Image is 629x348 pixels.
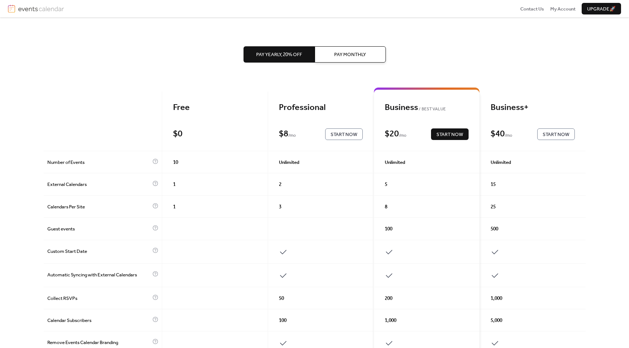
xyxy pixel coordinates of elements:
[47,339,151,348] span: Remove Events Calendar Branding
[543,131,569,138] span: Start Now
[256,51,302,58] span: Pay Yearly, 20% off
[520,5,544,12] a: Contact Us
[173,129,182,140] div: $ 0
[47,225,151,233] span: Guest events
[491,203,496,211] span: 25
[491,295,502,302] span: 1,000
[385,295,392,302] span: 200
[8,5,15,13] img: logo
[491,102,574,113] div: Business+
[279,203,281,211] span: 3
[436,131,463,138] span: Start Now
[47,203,151,211] span: Calendars Per Site
[47,248,151,256] span: Custom Start Date
[18,5,64,13] img: logotype
[491,129,505,140] div: $ 40
[331,131,357,138] span: Start Now
[47,159,151,166] span: Number of Events
[279,295,284,302] span: 50
[325,128,363,140] button: Start Now
[520,5,544,13] span: Contact Us
[431,128,469,140] button: Start Now
[385,159,405,166] span: Unlimited
[385,225,392,233] span: 100
[491,225,498,233] span: 500
[399,132,406,139] span: / mo
[279,102,363,113] div: Professional
[244,46,315,62] button: Pay Yearly, 20% off
[47,181,151,188] span: External Calendars
[550,5,576,12] a: My Account
[491,317,502,324] span: 5,000
[288,132,296,139] span: / mo
[587,5,616,13] span: Upgrade 🚀
[173,102,257,113] div: Free
[47,295,151,302] span: Collect RSVPs
[385,102,469,113] div: Business
[582,3,621,14] button: Upgrade🚀
[385,129,399,140] div: $ 20
[385,317,396,324] span: 1,000
[173,203,176,211] span: 1
[418,106,446,113] span: BEST VALUE
[279,317,287,324] span: 100
[279,159,300,166] span: Unlimited
[505,132,512,139] span: / mo
[491,181,496,188] span: 15
[279,181,281,188] span: 2
[315,46,386,62] button: Pay Monthly
[279,129,288,140] div: $ 8
[173,159,178,166] span: 10
[537,128,575,140] button: Start Now
[550,5,576,13] span: My Account
[385,181,387,188] span: 5
[334,51,366,58] span: Pay Monthly
[385,203,387,211] span: 8
[47,271,151,280] span: Automatic Syncing with External Calendars
[491,159,511,166] span: Unlimited
[47,317,151,324] span: Calendar Subscribers
[173,181,176,188] span: 1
